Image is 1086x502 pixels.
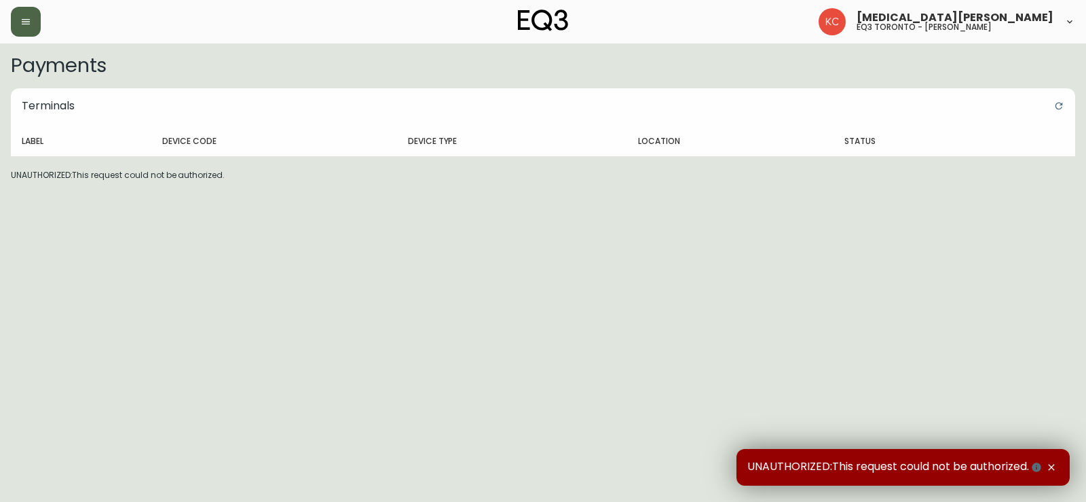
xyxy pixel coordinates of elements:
[151,126,397,156] th: Device Code
[747,460,1044,475] span: UNAUTHORIZED:This request could not be authorized.
[11,88,86,124] h5: Terminals
[3,80,1083,190] div: UNAUTHORIZED:This request could not be authorized.
[834,126,1005,156] th: Status
[857,12,1053,23] span: [MEDICAL_DATA][PERSON_NAME]
[11,54,1075,76] h2: Payments
[819,8,846,35] img: 6487344ffbf0e7f3b216948508909409
[397,126,627,156] th: Device Type
[11,126,1075,157] table: devices table
[627,126,834,156] th: Location
[518,10,568,31] img: logo
[857,23,992,31] h5: eq3 toronto - [PERSON_NAME]
[11,126,151,156] th: Label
